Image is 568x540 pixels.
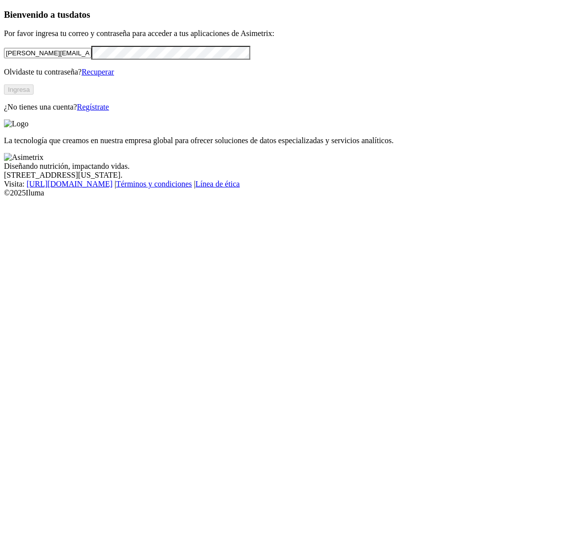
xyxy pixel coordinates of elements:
[77,103,109,111] a: Regístrate
[4,162,564,171] div: Diseñando nutrición, impactando vidas.
[27,180,113,188] a: [URL][DOMAIN_NAME]
[116,180,192,188] a: Términos y condiciones
[196,180,240,188] a: Línea de ética
[4,171,564,180] div: [STREET_ADDRESS][US_STATE].
[4,84,34,95] button: Ingresa
[81,68,114,76] a: Recuperar
[4,136,564,145] p: La tecnología que creamos en nuestra empresa global para ofrecer soluciones de datos especializad...
[4,48,91,58] input: Tu correo
[4,180,564,189] div: Visita : | |
[4,29,564,38] p: Por favor ingresa tu correo y contraseña para acceder a tus aplicaciones de Asimetrix:
[4,9,564,20] h3: Bienvenido a tus
[4,119,29,128] img: Logo
[4,153,43,162] img: Asimetrix
[4,103,564,112] p: ¿No tienes una cuenta?
[4,189,564,197] div: © 2025 Iluma
[69,9,90,20] span: datos
[4,68,564,77] p: Olvidaste tu contraseña?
